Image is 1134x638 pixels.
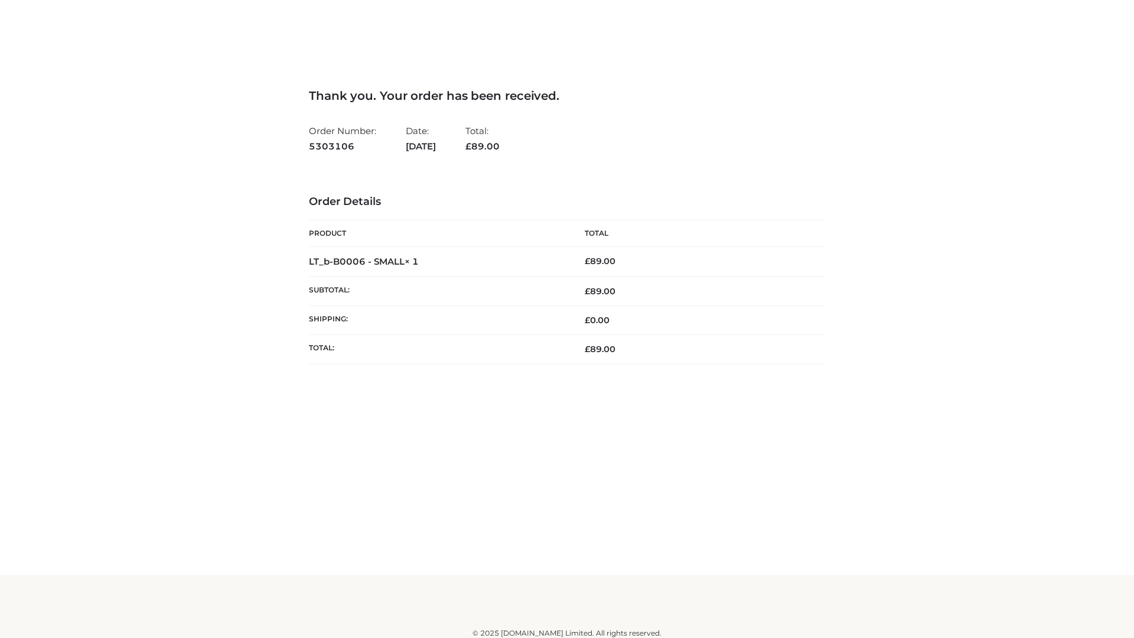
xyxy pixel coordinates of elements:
[567,220,825,247] th: Total
[465,141,500,152] span: 89.00
[465,141,471,152] span: £
[309,276,567,305] th: Subtotal:
[309,335,567,364] th: Total:
[585,315,590,325] span: £
[585,286,615,297] span: 89.00
[405,256,419,267] strong: × 1
[465,121,500,157] li: Total:
[309,196,825,209] h3: Order Details
[309,139,376,154] strong: 5303106
[309,220,567,247] th: Product
[309,256,419,267] strong: LT_b-B0006 - SMALL
[406,139,436,154] strong: [DATE]
[585,344,590,354] span: £
[309,121,376,157] li: Order Number:
[585,315,610,325] bdi: 0.00
[585,286,590,297] span: £
[585,344,615,354] span: 89.00
[309,306,567,335] th: Shipping:
[585,256,590,266] span: £
[309,89,825,103] h3: Thank you. Your order has been received.
[406,121,436,157] li: Date:
[585,256,615,266] bdi: 89.00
